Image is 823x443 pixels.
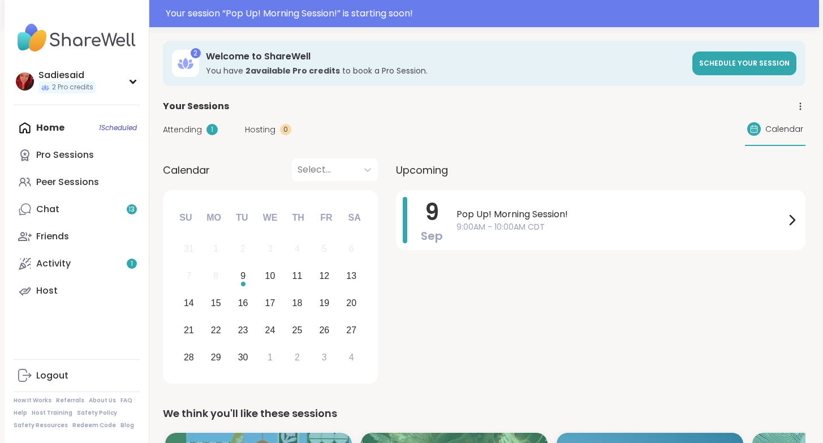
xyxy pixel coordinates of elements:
[206,65,686,76] h3: You have to book a Pro Session.
[346,295,356,311] div: 20
[173,205,198,230] div: Su
[295,350,300,365] div: 2
[204,291,228,316] div: Choose Monday, September 15th, 2025
[14,362,140,389] a: Logout
[204,237,228,261] div: Not available Monday, September 1st, 2025
[14,397,51,405] a: How It Works
[186,268,191,283] div: 7
[312,318,337,342] div: Choose Friday, September 26th, 2025
[292,295,303,311] div: 18
[38,69,96,81] div: Sadiesaid
[692,51,796,75] a: Schedule your session
[36,230,69,243] div: Friends
[163,100,229,113] span: Your Sessions
[128,205,135,214] span: 13
[295,241,300,256] div: 4
[312,345,337,369] div: Choose Friday, October 3rd, 2025
[339,237,364,261] div: Not available Saturday, September 6th, 2025
[14,196,140,223] a: Chat13
[211,322,221,338] div: 22
[184,350,194,365] div: 28
[184,322,194,338] div: 21
[204,318,228,342] div: Choose Monday, September 22nd, 2025
[231,345,255,369] div: Choose Tuesday, September 30th, 2025
[36,176,99,188] div: Peer Sessions
[456,221,785,233] span: 9:00AM - 10:00AM CDT
[72,422,116,429] a: Redeem Code
[14,18,140,58] img: ShareWell Nav Logo
[238,350,248,365] div: 30
[339,345,364,369] div: Choose Saturday, October 4th, 2025
[339,318,364,342] div: Choose Saturday, September 27th, 2025
[77,409,117,417] a: Safety Policy
[285,291,309,316] div: Choose Thursday, September 18th, 2025
[285,345,309,369] div: Choose Thursday, October 2nd, 2025
[268,350,273,365] div: 1
[238,322,248,338] div: 23
[175,235,365,371] div: month 2025-09
[257,205,282,230] div: We
[312,291,337,316] div: Choose Friday, September 19th, 2025
[177,345,201,369] div: Choose Sunday, September 28th, 2025
[211,295,221,311] div: 15
[36,149,94,161] div: Pro Sessions
[245,124,275,136] span: Hosting
[258,345,282,369] div: Choose Wednesday, October 1st, 2025
[14,169,140,196] a: Peer Sessions
[230,205,255,230] div: Tu
[231,264,255,289] div: Choose Tuesday, September 9th, 2025
[265,268,275,283] div: 10
[14,250,140,277] a: Activity1
[285,318,309,342] div: Choose Thursday, September 25th, 2025
[312,237,337,261] div: Not available Friday, September 5th, 2025
[14,409,27,417] a: Help
[245,65,340,76] b: 2 available Pro credit s
[163,406,805,422] div: We think you'll like these sessions
[204,264,228,289] div: Not available Monday, September 8th, 2025
[349,241,354,256] div: 6
[456,208,785,221] span: Pop Up! Morning Session!
[14,223,140,250] a: Friends
[163,162,210,178] span: Calendar
[184,241,194,256] div: 31
[314,205,339,230] div: Fr
[240,268,245,283] div: 9
[36,203,59,216] div: Chat
[238,295,248,311] div: 16
[699,58,790,68] span: Schedule your session
[339,264,364,289] div: Choose Saturday, September 13th, 2025
[286,205,311,230] div: Th
[163,124,202,136] span: Attending
[213,241,218,256] div: 1
[396,162,448,178] span: Upcoming
[292,322,303,338] div: 25
[211,350,221,365] div: 29
[201,205,226,230] div: Mo
[342,205,367,230] div: Sa
[213,268,218,283] div: 8
[319,295,329,311] div: 19
[346,322,356,338] div: 27
[258,237,282,261] div: Not available Wednesday, September 3rd, 2025
[421,228,443,244] span: Sep
[204,345,228,369] div: Choose Monday, September 29th, 2025
[52,83,93,92] span: 2 Pro credits
[56,397,84,405] a: Referrals
[240,241,245,256] div: 2
[177,318,201,342] div: Choose Sunday, September 21st, 2025
[765,123,803,135] span: Calendar
[231,318,255,342] div: Choose Tuesday, September 23rd, 2025
[177,237,201,261] div: Not available Sunday, August 31st, 2025
[184,295,194,311] div: 14
[285,264,309,289] div: Choose Thursday, September 11th, 2025
[292,268,303,283] div: 11
[312,264,337,289] div: Choose Friday, September 12th, 2025
[231,291,255,316] div: Choose Tuesday, September 16th, 2025
[319,268,329,283] div: 12
[258,264,282,289] div: Choose Wednesday, September 10th, 2025
[349,350,354,365] div: 4
[166,7,812,20] div: Your session “ Pop Up! Morning Session! ” is starting soon!
[177,291,201,316] div: Choose Sunday, September 14th, 2025
[258,291,282,316] div: Choose Wednesday, September 17th, 2025
[319,322,329,338] div: 26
